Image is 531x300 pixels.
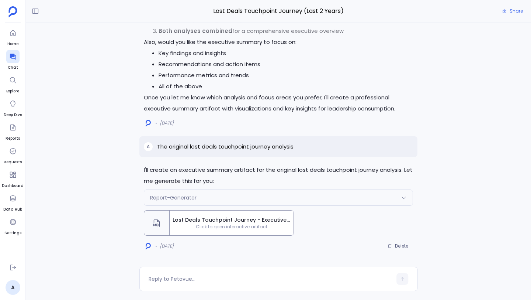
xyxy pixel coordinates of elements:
a: Requests [4,144,22,165]
span: Share [510,8,523,14]
li: Key findings and insights [159,48,413,59]
p: I'll create an executive summary artifact for the original lost deals touchpoint journey analysis... [144,164,413,187]
span: Settings [4,230,21,236]
span: Chat [6,65,20,71]
span: Home [6,41,20,47]
p: Also, would you like the executive summary to focus on: [144,37,413,48]
span: [DATE] [160,243,174,249]
button: Lost Deals Touchpoint Journey - Executive SummaryClick to open interactive artifact [144,210,294,236]
button: Delete [383,241,413,252]
p: The original lost deals touchpoint journey analysis [157,142,294,151]
a: Explore [6,74,20,94]
a: Chat [6,50,20,71]
a: Deep Dive [4,97,22,118]
p: Once you let me know which analysis and focus areas you prefer, I'll create a professional execut... [144,92,413,114]
span: Requests [4,159,22,165]
span: [DATE] [160,120,174,126]
img: logo [146,243,151,250]
span: Dashboard [2,183,24,189]
span: A [147,144,150,150]
span: Lost Deals Touchpoint Journey (Last 2 Years) [139,6,417,16]
span: Explore [6,88,20,94]
img: petavue logo [8,6,17,17]
img: logo [146,120,151,127]
li: All of the above [159,81,413,92]
a: Settings [4,215,21,236]
span: Deep Dive [4,112,22,118]
a: A [6,280,20,295]
button: Share [498,6,527,16]
a: Data Hub [3,192,22,212]
a: Dashboard [2,168,24,189]
span: Lost Deals Touchpoint Journey - Executive Summary [173,216,291,224]
span: Report-Generator [150,194,197,201]
li: Performance metrics and trends [159,70,413,81]
span: Delete [395,243,408,249]
li: Recommendations and action items [159,59,413,70]
span: Data Hub [3,207,22,212]
span: Reports [6,136,20,142]
span: Click to open interactive artifact [170,224,294,230]
a: Reports [6,121,20,142]
a: Home [6,26,20,47]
